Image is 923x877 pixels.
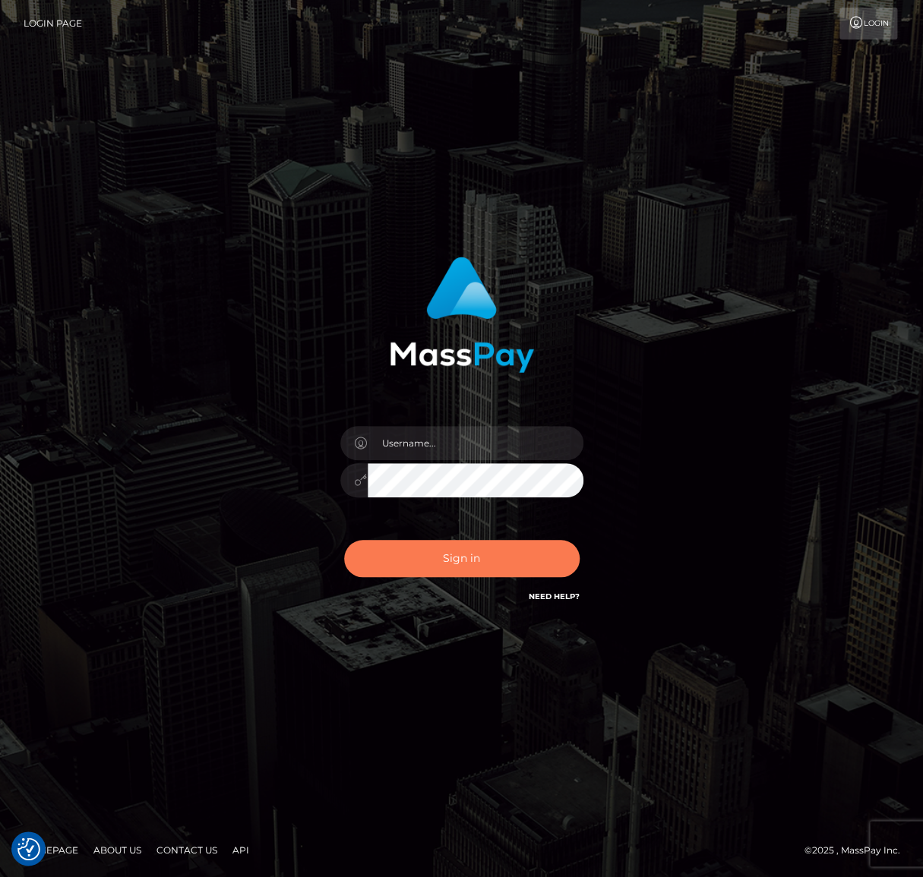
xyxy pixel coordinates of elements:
[17,838,40,860] button: Consent Preferences
[804,842,912,859] div: © 2025 , MassPay Inc.
[344,540,580,577] button: Sign in
[390,257,534,373] img: MassPay Login
[368,426,583,460] input: Username...
[839,8,897,39] a: Login
[226,838,255,862] a: API
[17,838,84,862] a: Homepage
[24,8,82,39] a: Login Page
[87,838,147,862] a: About Us
[17,838,40,860] img: Revisit consent button
[529,592,580,601] a: Need Help?
[150,838,223,862] a: Contact Us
